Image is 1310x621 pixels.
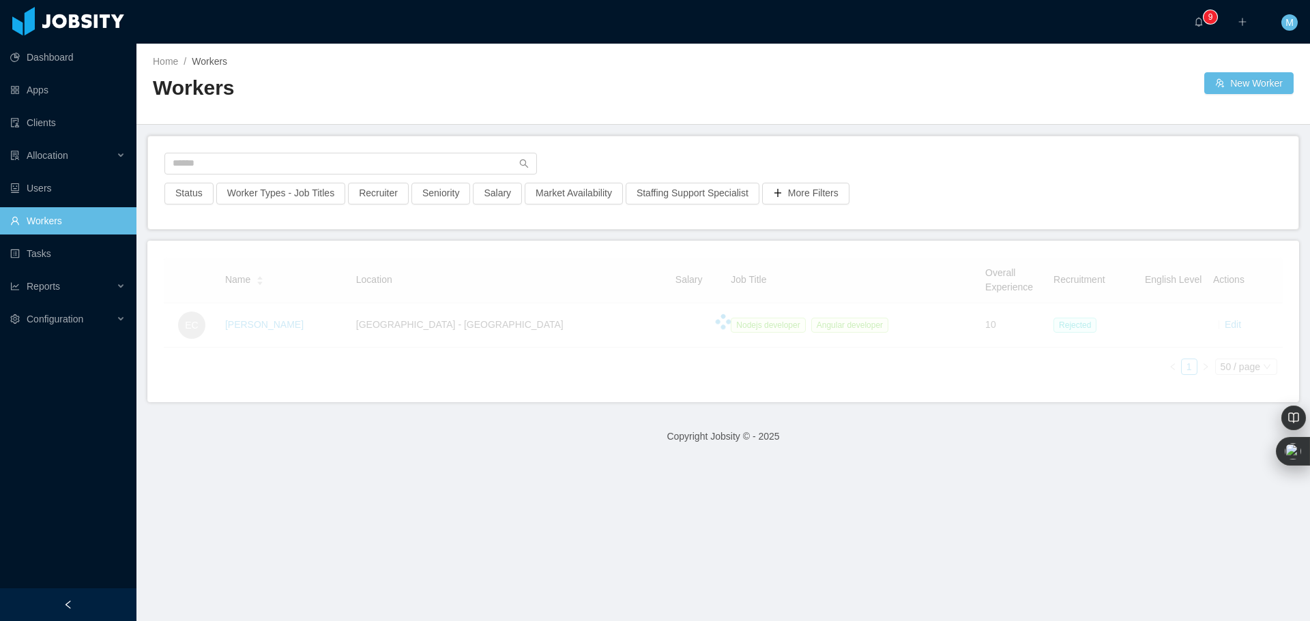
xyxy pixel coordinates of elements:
p: 9 [1208,10,1213,24]
i: icon: setting [10,314,20,324]
span: Configuration [27,314,83,324]
i: icon: plus [1238,17,1247,27]
span: / [184,56,186,67]
span: Reports [27,281,60,292]
button: Status [164,183,214,205]
a: Home [153,56,178,67]
button: icon: plusMore Filters [762,183,849,205]
a: icon: userWorkers [10,207,126,234]
a: icon: appstoreApps [10,76,126,104]
i: icon: bell [1194,17,1204,27]
button: Seniority [411,183,470,205]
span: Allocation [27,150,68,161]
a: icon: pie-chartDashboard [10,44,126,71]
sup: 9 [1204,10,1217,24]
button: Salary [473,183,522,205]
a: icon: robotUsers [10,175,126,202]
span: Workers [192,56,227,67]
button: Market Availability [525,183,623,205]
button: icon: usergroup-addNew Worker [1204,72,1294,94]
i: icon: solution [10,151,20,160]
button: Staffing Support Specialist [626,183,759,205]
h2: Workers [153,74,723,102]
footer: Copyright Jobsity © - 2025 [136,413,1310,460]
span: M [1285,14,1294,31]
button: Worker Types - Job Titles [216,183,345,205]
a: icon: auditClients [10,109,126,136]
a: icon: profileTasks [10,240,126,267]
button: Recruiter [348,183,409,205]
i: icon: line-chart [10,282,20,291]
i: icon: search [519,159,529,168]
